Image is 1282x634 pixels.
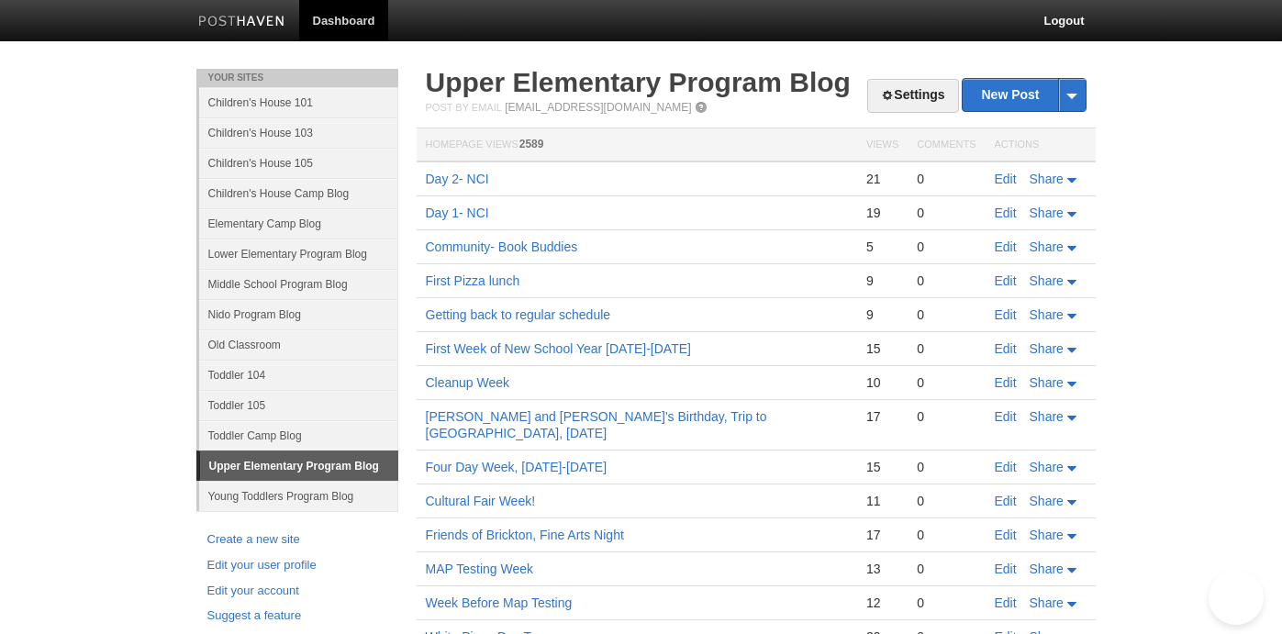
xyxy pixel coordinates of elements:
[426,206,489,220] a: Day 1- NCI
[917,205,975,221] div: 0
[1209,570,1264,625] iframe: Help Scout Beacon - Open
[995,239,1017,254] a: Edit
[1030,341,1064,356] span: Share
[866,561,898,577] div: 13
[866,306,898,323] div: 9
[199,117,398,148] a: Children's House 103
[426,595,573,610] a: Week Before Map Testing
[426,102,502,113] span: Post by Email
[426,273,520,288] a: First Pizza lunch
[866,493,898,509] div: 11
[995,460,1017,474] a: Edit
[917,493,975,509] div: 0
[426,307,611,322] a: Getting back to regular schedule
[995,528,1017,542] a: Edit
[917,459,975,475] div: 0
[917,527,975,543] div: 0
[426,562,534,576] a: MAP Testing Week
[200,451,398,481] a: Upper Elementary Program Blog
[426,239,578,254] a: Community- Book Buddies
[995,273,1017,288] a: Edit
[207,530,387,550] a: Create a new site
[207,582,387,601] a: Edit your account
[866,595,898,611] div: 12
[1030,172,1064,186] span: Share
[866,171,898,187] div: 21
[1030,528,1064,542] span: Share
[866,527,898,543] div: 17
[1030,409,1064,424] span: Share
[199,239,398,269] a: Lower Elementary Program Blog
[196,69,398,87] li: Your Sites
[198,16,285,29] img: Posthaven-bar
[866,408,898,425] div: 17
[1030,494,1064,508] span: Share
[857,128,908,162] th: Views
[417,128,857,162] th: Homepage Views
[866,374,898,391] div: 10
[917,306,975,323] div: 0
[917,408,975,425] div: 0
[986,128,1096,162] th: Actions
[426,409,767,440] a: [PERSON_NAME] and [PERSON_NAME]'s Birthday, Trip to [GEOGRAPHIC_DATA], [DATE]
[995,341,1017,356] a: Edit
[995,562,1017,576] a: Edit
[207,556,387,575] a: Edit your user profile
[995,307,1017,322] a: Edit
[867,79,958,113] a: Settings
[426,172,489,186] a: Day 2- NCI
[917,239,975,255] div: 0
[199,148,398,178] a: Children's House 105
[519,138,544,150] span: 2589
[199,178,398,208] a: Children's House Camp Blog
[866,273,898,289] div: 9
[995,206,1017,220] a: Edit
[199,390,398,420] a: Toddler 105
[426,341,691,356] a: First Week of New School Year [DATE]-[DATE]
[1030,239,1064,254] span: Share
[963,79,1085,111] a: New Post
[995,595,1017,610] a: Edit
[917,340,975,357] div: 0
[505,101,691,114] a: [EMAIL_ADDRESS][DOMAIN_NAME]
[1030,595,1064,610] span: Share
[199,329,398,360] a: Old Classroom
[908,128,985,162] th: Comments
[995,172,1017,186] a: Edit
[917,374,975,391] div: 0
[866,459,898,475] div: 15
[207,606,387,626] a: Suggest a feature
[199,87,398,117] a: Children's House 101
[1030,307,1064,322] span: Share
[866,239,898,255] div: 5
[199,481,398,511] a: Young Toddlers Program Blog
[917,273,975,289] div: 0
[1030,375,1064,390] span: Share
[426,528,624,542] a: Friends of Brickton, Fine Arts Night
[917,595,975,611] div: 0
[199,299,398,329] a: Nido Program Blog
[866,205,898,221] div: 19
[917,561,975,577] div: 0
[1030,562,1064,576] span: Share
[995,409,1017,424] a: Edit
[1030,460,1064,474] span: Share
[199,360,398,390] a: Toddler 104
[199,420,398,450] a: Toddler Camp Blog
[199,208,398,239] a: Elementary Camp Blog
[1030,206,1064,220] span: Share
[995,494,1017,508] a: Edit
[426,67,851,97] a: Upper Elementary Program Blog
[995,375,1017,390] a: Edit
[426,460,608,474] a: Four Day Week, [DATE]-[DATE]
[1030,273,1064,288] span: Share
[426,494,536,508] a: Cultural Fair Week!
[866,340,898,357] div: 15
[426,375,510,390] a: Cleanup Week
[917,171,975,187] div: 0
[199,269,398,299] a: Middle School Program Blog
